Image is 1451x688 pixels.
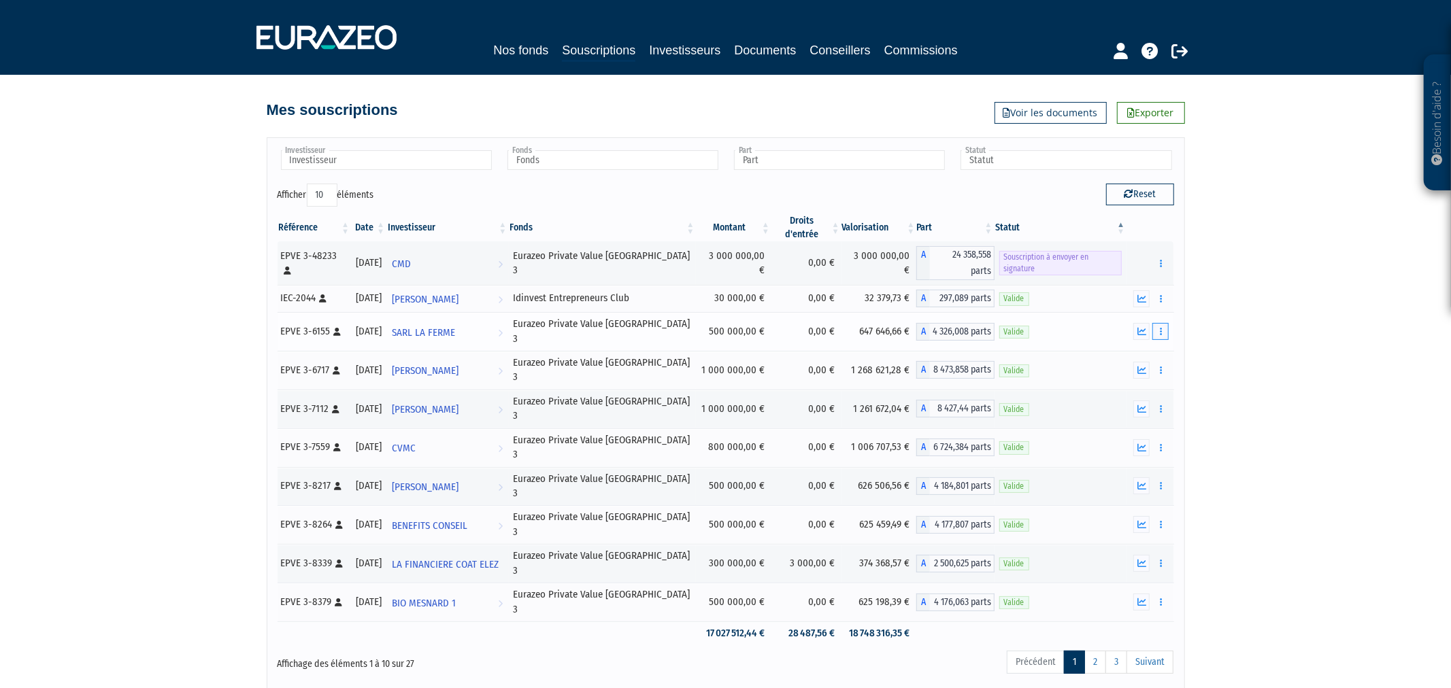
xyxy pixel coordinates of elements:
div: Eurazeo Private Value [GEOGRAPHIC_DATA] 3 [514,549,692,578]
span: A [916,477,930,495]
span: CMD [392,252,411,277]
i: [Français] Personne physique [334,443,341,451]
td: 0,00 € [771,312,841,351]
a: BIO MESNARD 1 [386,589,508,616]
div: Eurazeo Private Value [GEOGRAPHIC_DATA] 3 [514,472,692,501]
i: Voir l'investisseur [499,320,503,345]
td: 0,00 € [771,241,841,285]
i: [Français] Personne physique [336,521,344,529]
span: BIO MESNARD 1 [392,591,456,616]
div: A - Eurazeo Private Value Europe 3 [916,361,994,379]
td: 626 506,56 € [841,467,917,506]
td: 30 000,00 € [696,285,771,312]
div: [DATE] [356,595,382,609]
div: Eurazeo Private Value [GEOGRAPHIC_DATA] 3 [514,394,692,424]
div: EPVE 3-8264 [281,517,347,532]
div: EPVE 3-48233 [281,249,347,278]
td: 3 000 000,00 € [841,241,917,285]
span: 4 184,801 parts [930,477,994,495]
div: [DATE] [356,256,382,270]
span: 4 326,008 parts [930,323,994,341]
span: A [916,438,930,456]
p: Besoin d'aide ? [1430,62,1446,184]
span: Valide [999,364,1029,377]
i: Voir l'investisseur [499,252,503,277]
div: A - Eurazeo Private Value Europe 3 [916,477,994,495]
div: Idinvest Entrepreneurs Club [514,291,692,305]
span: Valide [999,557,1029,570]
td: 800 000,00 € [696,428,771,467]
div: EPVE 3-8339 [281,556,347,570]
a: CVMC [386,434,508,461]
span: Valide [999,292,1029,305]
span: Valide [999,326,1029,339]
i: [Français] Personne physique [335,482,342,490]
div: A - Eurazeo Private Value Europe 3 [916,516,994,534]
span: [PERSON_NAME] [392,287,458,312]
label: Afficher éléments [278,184,374,207]
td: 500 000,00 € [696,312,771,351]
div: [DATE] [356,440,382,454]
div: EPVE 3-7559 [281,440,347,454]
select: Afficheréléments [307,184,337,207]
i: [Français] Personne physique [284,266,292,275]
td: 0,00 € [771,351,841,390]
a: Souscriptions [562,41,635,62]
button: Reset [1106,184,1174,205]
span: A [916,594,930,611]
div: A - Eurazeo Private Value Europe 3 [916,555,994,572]
span: CVMC [392,436,416,461]
span: Valide [999,519,1029,532]
span: Valide [999,596,1029,609]
div: EPVE 3-8217 [281,479,347,493]
a: [PERSON_NAME] [386,285,508,312]
i: Voir l'investisseur [499,358,503,383]
span: 6 724,384 parts [930,438,994,456]
i: Voir l'investisseur [499,287,503,312]
span: A [916,246,930,280]
div: Eurazeo Private Value [GEOGRAPHIC_DATA] 3 [514,510,692,539]
a: Nos fonds [493,41,548,60]
a: [PERSON_NAME] [386,395,508,422]
div: IEC-2044 [281,291,347,305]
td: 0,00 € [771,285,841,312]
i: [Français] Personne physique [334,328,341,336]
span: LA FINANCIERE COAT ELEZ [392,552,499,577]
span: 8 427,44 parts [930,400,994,417]
div: [DATE] [356,291,382,305]
span: 4 177,807 parts [930,516,994,534]
div: Affichage des éléments 1 à 10 sur 27 [278,649,639,671]
a: Investisseurs [649,41,720,60]
span: A [916,516,930,534]
div: Eurazeo Private Value [GEOGRAPHIC_DATA] 3 [514,587,692,617]
div: [DATE] [356,556,382,570]
td: 500 000,00 € [696,583,771,621]
div: A - Eurazeo Private Value Europe 3 [916,438,994,456]
div: [DATE] [356,324,382,339]
td: 1 000 000,00 € [696,390,771,428]
div: Eurazeo Private Value [GEOGRAPHIC_DATA] 3 [514,317,692,346]
td: 3 000 000,00 € [696,241,771,285]
div: A - Eurazeo Private Value Europe 3 [916,246,994,280]
td: 28 487,56 € [771,621,841,645]
div: Eurazeo Private Value [GEOGRAPHIC_DATA] 3 [514,249,692,278]
td: 0,00 € [771,390,841,428]
i: [Français] Personne physique [335,598,343,606]
th: Part: activer pour trier la colonne par ordre croissant [916,214,994,241]
a: Voir les documents [995,102,1107,124]
i: Voir l'investisseur [499,513,503,538]
span: Valide [999,480,1029,493]
div: Eurazeo Private Value [GEOGRAPHIC_DATA] 3 [514,356,692,385]
td: 1 000 000,00 € [696,351,771,390]
th: Valorisation: activer pour trier la colonne par ordre croissant [841,214,917,241]
th: Date: activer pour trier la colonne par ordre croissant [351,214,386,241]
div: EPVE 3-6717 [281,363,347,377]
td: 374 368,57 € [841,544,917,583]
th: Statut : activer pour trier la colonne par ordre d&eacute;croissant [995,214,1127,241]
a: Documents [735,41,797,60]
i: [Français] Personne physique [333,405,340,413]
a: Suivant [1127,651,1173,674]
td: 0,00 € [771,583,841,621]
i: [Français] Personne physique [333,366,341,375]
td: 3 000,00 € [771,544,841,583]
